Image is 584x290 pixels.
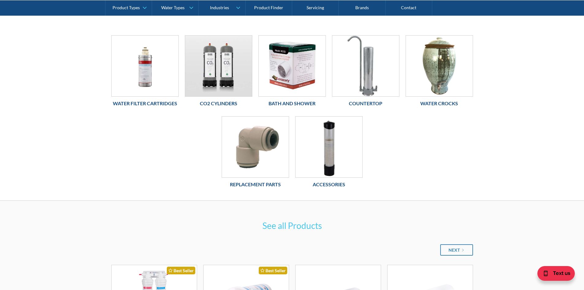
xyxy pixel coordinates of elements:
h6: Accessories [295,181,363,188]
img: Accessories [296,117,362,177]
div: Best Seller [167,267,195,274]
img: Water Crocks [406,36,473,96]
a: Water Filter CartridgesWater Filter Cartridges [111,35,179,110]
h3: See all Products [173,219,412,232]
a: CountertopCountertop [332,35,399,110]
div: Product Types [113,5,140,10]
h6: Countertop [332,100,399,107]
h6: Co2 Cylinders [185,100,252,107]
a: Co2 CylindersCo2 Cylinders [185,35,252,110]
h6: Replacement Parts [222,181,289,188]
iframe: podium webchat widget bubble [523,259,584,290]
a: Bath and ShowerBath and Shower [258,35,326,110]
h6: Bath and Shower [258,100,326,107]
img: Bath and Shower [259,36,326,96]
div: Best Seller [259,267,287,274]
h6: Water Filter Cartridges [111,100,179,107]
img: Countertop [332,36,399,96]
h6: Water Crocks [406,100,473,107]
img: Replacement Parts [222,117,289,177]
a: AccessoriesAccessories [295,116,363,191]
a: Replacement PartsReplacement Parts [222,116,289,191]
img: Water Filter Cartridges [112,36,178,96]
div: Water Types [161,5,185,10]
a: Water CrocksWater Crocks [406,35,473,110]
img: Co2 Cylinders [185,36,252,96]
div: Industries [210,5,229,10]
div: List [111,244,473,256]
div: Next [448,247,460,253]
a: Next Page [440,244,473,256]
